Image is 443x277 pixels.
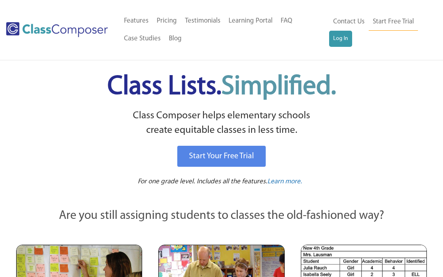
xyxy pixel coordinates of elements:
[165,30,186,48] a: Blog
[369,13,418,31] a: Start Free Trial
[221,74,336,100] span: Simplified.
[329,31,352,47] a: Log In
[277,12,296,30] a: FAQ
[107,74,336,100] span: Class Lists.
[181,12,225,30] a: Testimonials
[267,177,302,187] a: Learn more.
[120,30,165,48] a: Case Studies
[329,13,431,47] nav: Header Menu
[225,12,277,30] a: Learning Portal
[120,12,330,48] nav: Header Menu
[6,22,108,37] img: Class Composer
[138,178,267,185] span: For one grade level. Includes all the features.
[15,109,429,138] p: Class Composer helps elementary schools create equitable classes in less time.
[329,13,369,31] a: Contact Us
[153,12,181,30] a: Pricing
[267,178,302,185] span: Learn more.
[16,207,427,225] p: Are you still assigning students to classes the old-fashioned way?
[120,12,153,30] a: Features
[177,146,266,167] a: Start Your Free Trial
[189,152,254,160] span: Start Your Free Trial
